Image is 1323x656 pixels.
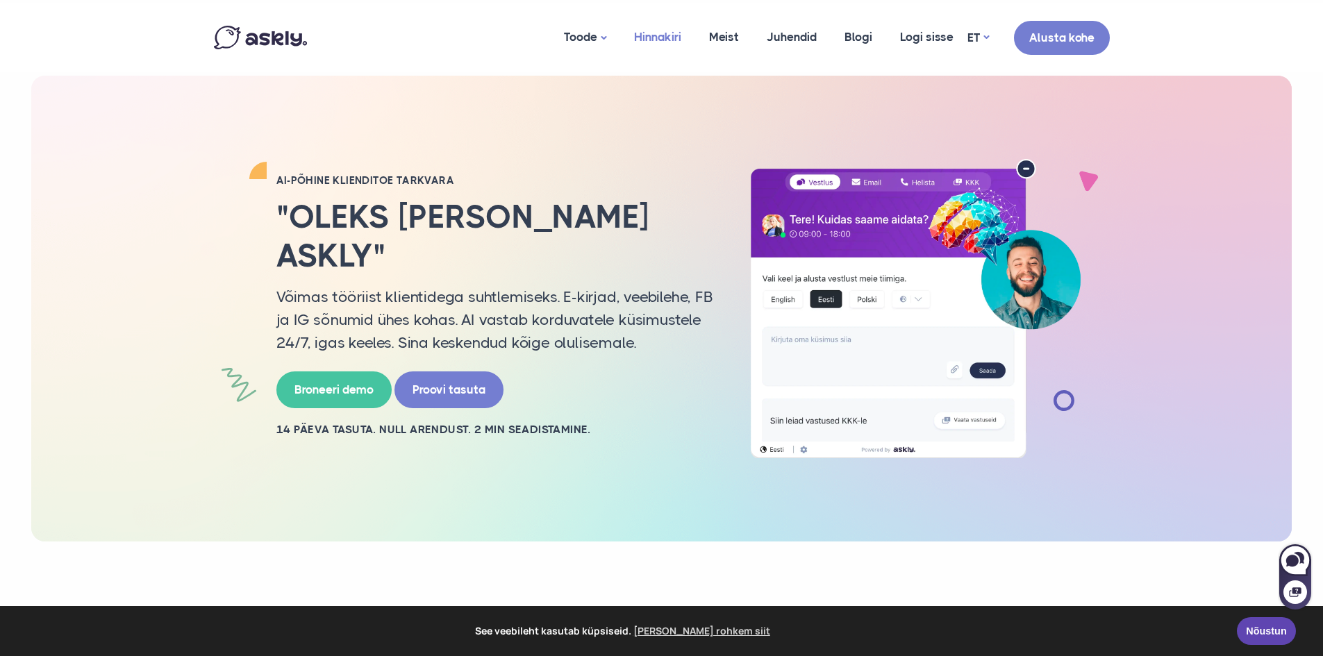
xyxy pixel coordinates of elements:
[276,198,714,274] h2: "Oleks [PERSON_NAME] Askly"
[695,3,753,71] a: Meist
[214,26,307,49] img: Askly
[735,159,1096,459] img: AI multilingual chat
[1014,21,1110,55] a: Alusta kohe
[753,3,831,71] a: Juhendid
[886,3,967,71] a: Logi sisse
[276,371,392,408] a: Broneeri demo
[967,28,989,48] a: ET
[631,621,772,641] a: learn more about cookies
[276,174,714,187] h2: AI-PÕHINE KLIENDITOE TARKVARA
[550,3,620,72] a: Toode
[276,422,714,437] h2: 14 PÄEVA TASUTA. NULL ARENDUST. 2 MIN SEADISTAMINE.
[831,3,886,71] a: Blogi
[1237,617,1296,645] a: Nõustun
[394,371,504,408] a: Proovi tasuta
[620,3,695,71] a: Hinnakiri
[20,621,1227,641] span: See veebileht kasutab küpsiseid.
[1278,541,1313,611] iframe: Askly chat
[276,285,714,354] p: Võimas tööriist klientidega suhtlemiseks. E-kirjad, veebilehe, FB ja IG sõnumid ühes kohas. AI va...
